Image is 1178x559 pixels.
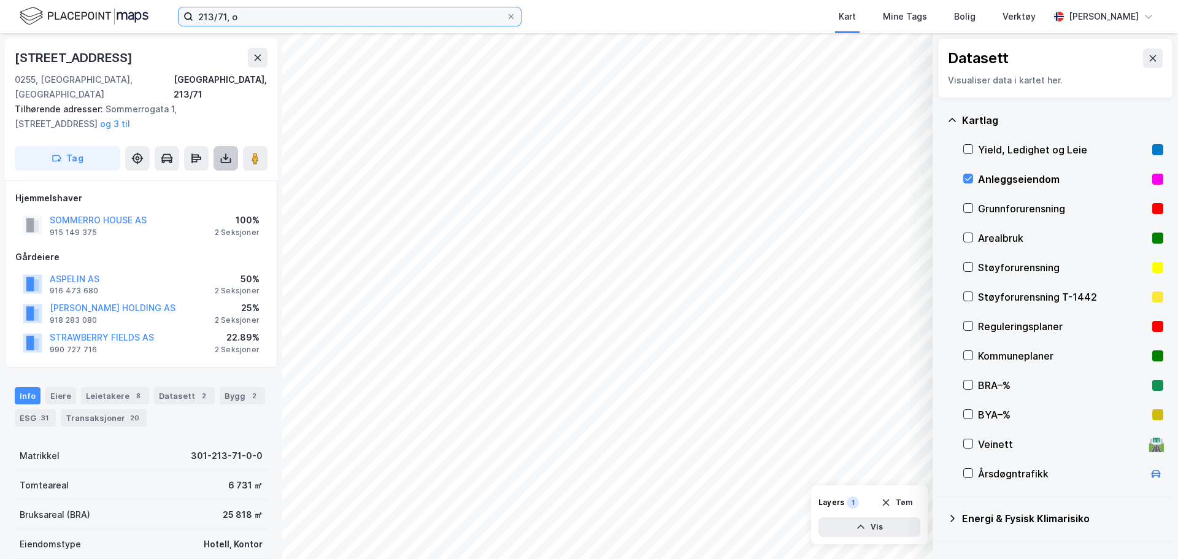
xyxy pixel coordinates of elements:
[220,387,265,404] div: Bygg
[20,478,69,493] div: Tomteareal
[215,315,260,325] div: 2 Seksjoner
[978,142,1147,157] div: Yield, Ledighet og Leie
[61,409,147,426] div: Transaksjoner
[978,407,1147,422] div: BYA–%
[978,378,1147,393] div: BRA–%
[15,191,267,206] div: Hjemmelshaver
[191,449,263,463] div: 301-213-71-0-0
[15,48,135,67] div: [STREET_ADDRESS]
[818,517,920,537] button: Vis
[215,228,260,237] div: 2 Seksjoner
[839,9,856,24] div: Kart
[228,478,263,493] div: 6 731 ㎡
[81,387,149,404] div: Leietakere
[215,286,260,296] div: 2 Seksjoner
[45,387,76,404] div: Eiere
[978,319,1147,334] div: Reguleringsplaner
[948,73,1163,88] div: Visualiser data i kartet her.
[15,146,120,171] button: Tag
[128,412,142,424] div: 20
[1069,9,1139,24] div: [PERSON_NAME]
[20,507,90,522] div: Bruksareal (BRA)
[978,466,1144,481] div: Årsdøgntrafikk
[154,387,215,404] div: Datasett
[948,48,1009,68] div: Datasett
[132,390,144,402] div: 8
[215,330,260,345] div: 22.89%
[15,72,174,102] div: 0255, [GEOGRAPHIC_DATA], [GEOGRAPHIC_DATA]
[847,496,859,509] div: 1
[1003,9,1036,24] div: Verktøy
[978,437,1144,452] div: Veinett
[215,213,260,228] div: 100%
[50,286,98,296] div: 916 473 680
[978,201,1147,216] div: Grunnforurensning
[1148,436,1165,452] div: 🛣️
[198,390,210,402] div: 2
[248,390,260,402] div: 2
[1117,500,1178,559] iframe: Chat Widget
[215,301,260,315] div: 25%
[818,498,844,507] div: Layers
[50,315,97,325] div: 918 283 080
[15,387,40,404] div: Info
[20,537,81,552] div: Eiendomstype
[978,349,1147,363] div: Kommuneplaner
[978,290,1147,304] div: Støyforurensning T-1442
[174,72,268,102] div: [GEOGRAPHIC_DATA], 213/71
[962,511,1163,526] div: Energi & Fysisk Klimarisiko
[50,228,97,237] div: 915 149 375
[39,412,51,424] div: 31
[883,9,927,24] div: Mine Tags
[15,250,267,264] div: Gårdeiere
[50,345,97,355] div: 990 727 716
[978,172,1147,187] div: Anleggseiendom
[20,6,148,27] img: logo.f888ab2527a4732fd821a326f86c7f29.svg
[20,449,60,463] div: Matrikkel
[193,7,506,26] input: Søk på adresse, matrikkel, gårdeiere, leietakere eller personer
[954,9,976,24] div: Bolig
[215,272,260,287] div: 50%
[223,507,263,522] div: 25 818 ㎡
[15,102,258,131] div: Sommerrogata 1, [STREET_ADDRESS]
[215,345,260,355] div: 2 Seksjoner
[15,409,56,426] div: ESG
[15,104,106,114] span: Tilhørende adresser:
[204,537,263,552] div: Hotell, Kontor
[962,113,1163,128] div: Kartlag
[978,260,1147,275] div: Støyforurensning
[978,231,1147,245] div: Arealbruk
[873,493,920,512] button: Tøm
